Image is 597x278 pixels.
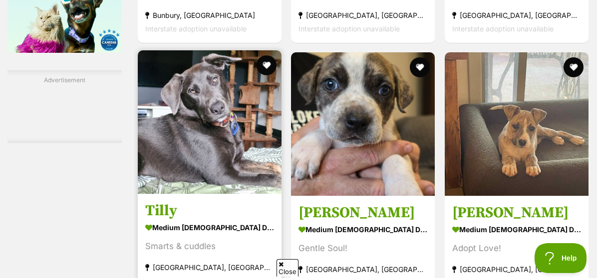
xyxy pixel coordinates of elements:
[145,220,274,235] strong: medium [DEMOGRAPHIC_DATA] Dog
[298,8,427,22] strong: [GEOGRAPHIC_DATA], [GEOGRAPHIC_DATA]
[452,263,581,276] strong: [GEOGRAPHIC_DATA], [GEOGRAPHIC_DATA]
[145,24,247,33] span: Interstate adoption unavailable
[145,261,274,274] strong: [GEOGRAPHIC_DATA], [GEOGRAPHIC_DATA]
[452,222,581,237] strong: medium [DEMOGRAPHIC_DATA] Dog
[145,240,274,253] div: Smarts & cuddles
[138,50,282,194] img: Tilly - Mixed breed Dog
[535,243,587,273] iframe: Help Scout Beacon - Open
[298,222,427,237] strong: medium [DEMOGRAPHIC_DATA] Dog
[410,57,430,77] button: favourite
[7,70,122,143] div: Advertisement
[298,24,400,33] span: Interstate adoption unavailable
[452,242,581,255] div: Adopt Love!
[298,203,427,222] h3: [PERSON_NAME]
[145,201,274,220] h3: Tilly
[452,24,554,33] span: Interstate adoption unavailable
[298,242,427,255] div: Gentle Soul!
[145,8,274,22] strong: Bunbury, [GEOGRAPHIC_DATA]
[257,55,277,75] button: favourite
[445,52,589,196] img: Landon - Mixed breed Dog
[291,52,435,196] img: Winston - Staffordshire Bull Terrier x Mixed breed Dog
[452,8,581,22] strong: [GEOGRAPHIC_DATA], [GEOGRAPHIC_DATA]
[277,259,298,277] span: Close
[564,57,584,77] button: favourite
[298,263,427,276] strong: [GEOGRAPHIC_DATA], [GEOGRAPHIC_DATA]
[452,203,581,222] h3: [PERSON_NAME]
